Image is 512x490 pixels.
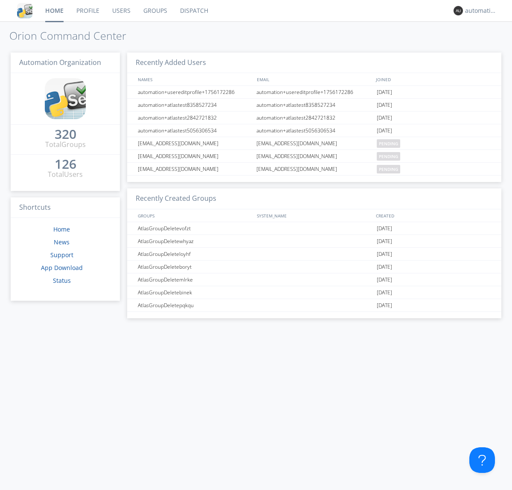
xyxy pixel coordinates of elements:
[136,273,254,286] div: AtlasGroupDeletemlrke
[45,78,86,119] img: cddb5a64eb264b2086981ab96f4c1ba7
[41,264,83,272] a: App Download
[19,58,101,67] span: Automation Organization
[55,130,76,140] a: 320
[377,152,400,161] span: pending
[136,111,254,124] div: automation+atlastest2842721832
[255,73,374,85] div: EMAIL
[377,124,392,137] span: [DATE]
[53,225,70,233] a: Home
[136,209,253,222] div: GROUPS
[136,286,254,299] div: AtlasGroupDeletebinek
[377,111,392,124] span: [DATE]
[127,137,501,150] a: [EMAIL_ADDRESS][DOMAIN_NAME][EMAIL_ADDRESS][DOMAIN_NAME]pending
[127,222,501,235] a: AtlasGroupDeletevofzt[DATE]
[127,248,501,261] a: AtlasGroupDeleteloyhf[DATE]
[136,137,254,150] div: [EMAIL_ADDRESS][DOMAIN_NAME]
[255,209,374,222] div: SYSTEM_NAME
[55,130,76,138] div: 320
[454,6,463,15] img: 373638.png
[374,209,493,222] div: CREATED
[17,3,32,18] img: cddb5a64eb264b2086981ab96f4c1ba7
[136,86,254,98] div: automation+usereditprofile+1756172286
[377,299,392,312] span: [DATE]
[254,124,375,137] div: automation+atlastest5056306534
[136,99,254,111] div: automation+atlastest8358527234
[54,238,70,246] a: News
[254,86,375,98] div: automation+usereditprofile+1756172286
[127,235,501,248] a: AtlasGroupDeletewhyaz[DATE]
[136,163,254,175] div: [EMAIL_ADDRESS][DOMAIN_NAME]
[136,299,254,311] div: AtlasGroupDeletepqkqu
[127,273,501,286] a: AtlasGroupDeletemlrke[DATE]
[127,111,501,124] a: automation+atlastest2842721832automation+atlastest2842721832[DATE]
[127,299,501,312] a: AtlasGroupDeletepqkqu[DATE]
[55,160,76,170] a: 126
[465,6,497,15] div: automation+atlas0011
[136,248,254,260] div: AtlasGroupDeleteloyhf
[377,248,392,261] span: [DATE]
[11,197,120,218] h3: Shortcuts
[127,53,501,73] h3: Recently Added Users
[136,235,254,247] div: AtlasGroupDeletewhyaz
[254,111,375,124] div: automation+atlastest2842721832
[377,165,400,173] span: pending
[377,99,392,111] span: [DATE]
[377,222,392,235] span: [DATE]
[136,150,254,162] div: [EMAIL_ADDRESS][DOMAIN_NAME]
[127,188,501,209] h3: Recently Created Groups
[254,137,375,150] div: [EMAIL_ADDRESS][DOMAIN_NAME]
[127,124,501,137] a: automation+atlastest5056306534automation+atlastest5056306534[DATE]
[50,251,73,259] a: Support
[377,86,392,99] span: [DATE]
[53,276,71,285] a: Status
[377,273,392,286] span: [DATE]
[127,261,501,273] a: AtlasGroupDeleteboryt[DATE]
[127,99,501,111] a: automation+atlastest8358527234automation+atlastest8358527234[DATE]
[377,139,400,148] span: pending
[127,150,501,163] a: [EMAIL_ADDRESS][DOMAIN_NAME][EMAIL_ADDRESS][DOMAIN_NAME]pending
[136,222,254,235] div: AtlasGroupDeletevofzt
[136,124,254,137] div: automation+atlastest5056306534
[254,150,375,162] div: [EMAIL_ADDRESS][DOMAIN_NAME]
[127,86,501,99] a: automation+usereditprofile+1756172286automation+usereditprofile+1756172286[DATE]
[377,261,392,273] span: [DATE]
[254,163,375,175] div: [EMAIL_ADDRESS][DOMAIN_NAME]
[377,235,392,248] span: [DATE]
[136,73,253,85] div: NAMES
[45,140,86,150] div: Total Groups
[127,163,501,176] a: [EMAIL_ADDRESS][DOMAIN_NAME][EMAIL_ADDRESS][DOMAIN_NAME]pending
[136,261,254,273] div: AtlasGroupDeleteboryt
[55,160,76,168] div: 126
[377,286,392,299] span: [DATE]
[127,286,501,299] a: AtlasGroupDeletebinek[DATE]
[374,73,493,85] div: JOINED
[48,170,83,179] div: Total Users
[254,99,375,111] div: automation+atlastest8358527234
[469,447,495,473] iframe: Toggle Customer Support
